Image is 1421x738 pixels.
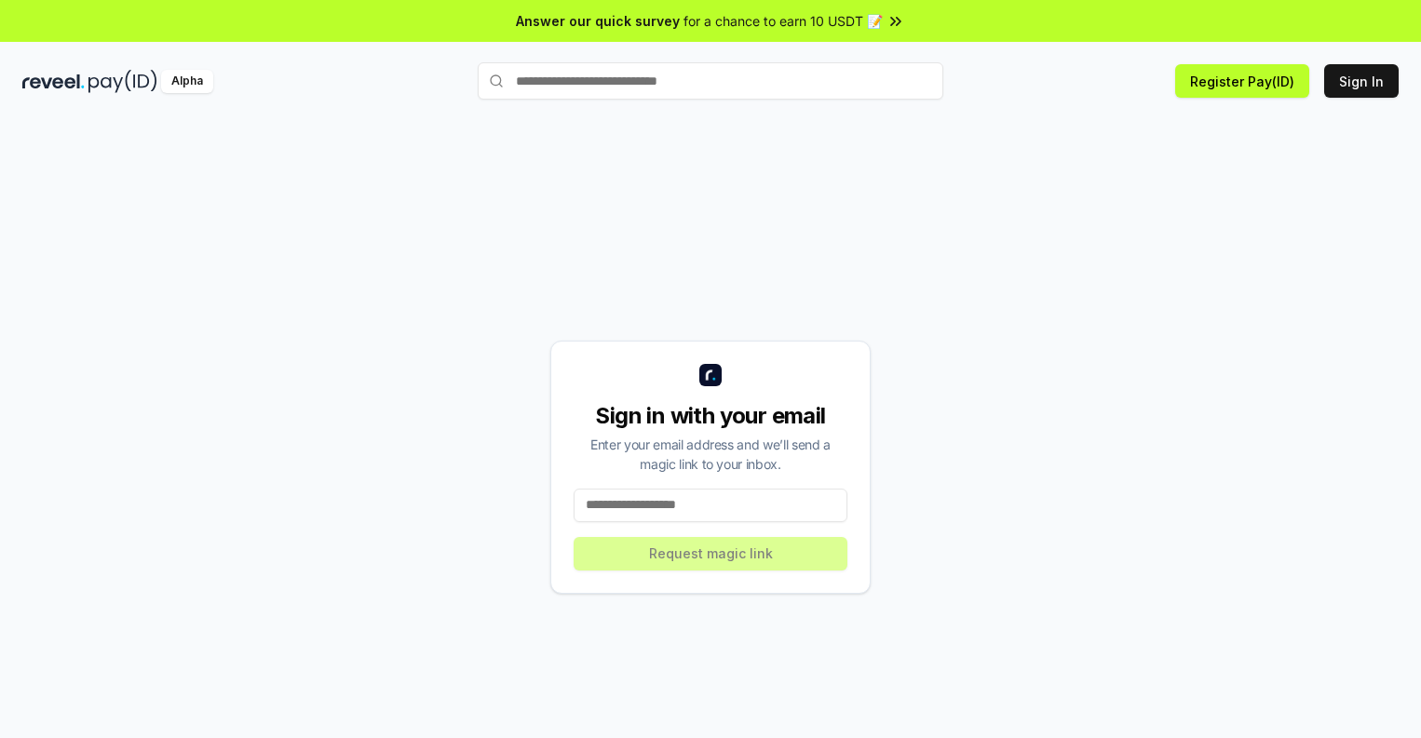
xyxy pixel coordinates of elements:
img: reveel_dark [22,70,85,93]
img: logo_small [699,364,722,386]
div: Alpha [161,70,213,93]
div: Sign in with your email [574,401,847,431]
img: pay_id [88,70,157,93]
div: Enter your email address and we’ll send a magic link to your inbox. [574,435,847,474]
span: for a chance to earn 10 USDT 📝 [683,11,883,31]
span: Answer our quick survey [516,11,680,31]
button: Register Pay(ID) [1175,64,1309,98]
button: Sign In [1324,64,1399,98]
